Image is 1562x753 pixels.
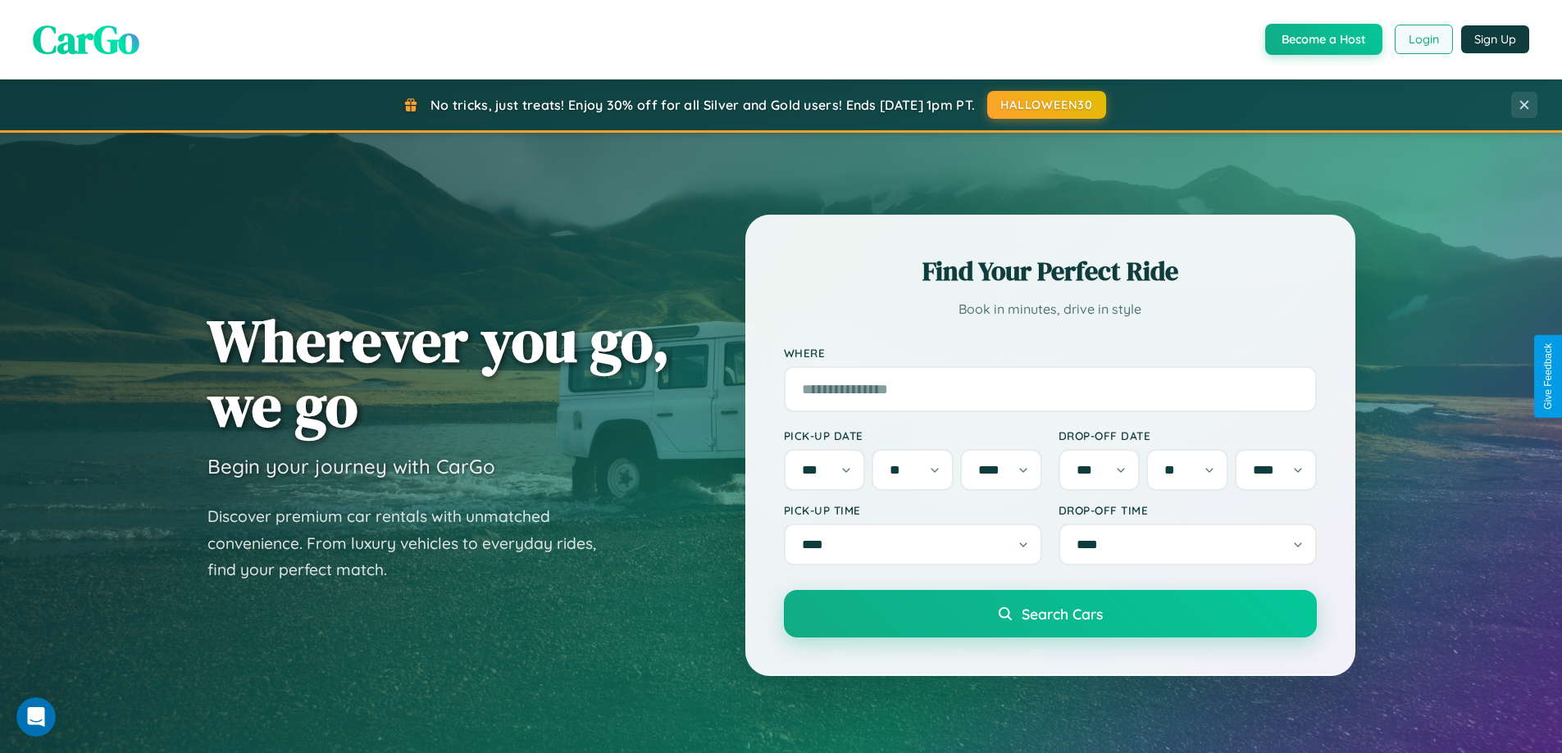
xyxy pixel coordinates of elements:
[1022,605,1103,623] span: Search Cars
[1059,429,1317,442] label: Drop-off Date
[784,429,1042,442] label: Pick-up Date
[1461,25,1529,53] button: Sign Up
[1059,503,1317,517] label: Drop-off Time
[207,503,617,583] p: Discover premium car rentals with unmatched convenience. From luxury vehicles to everyday rides, ...
[33,12,139,66] span: CarGo
[784,297,1317,321] p: Book in minutes, drive in style
[1542,343,1554,410] div: Give Feedback
[207,308,670,438] h1: Wherever you go, we go
[784,253,1317,289] h2: Find Your Perfect Ride
[987,91,1106,119] button: HALLOWEEN30
[1265,24,1382,55] button: Become a Host
[1395,25,1453,54] button: Login
[784,590,1317,637] button: Search Cars
[16,697,56,737] iframe: Intercom live chat
[784,503,1042,517] label: Pick-up Time
[784,346,1317,360] label: Where
[207,454,495,479] h3: Begin your journey with CarGo
[430,97,975,113] span: No tricks, just treats! Enjoy 30% off for all Silver and Gold users! Ends [DATE] 1pm PT.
